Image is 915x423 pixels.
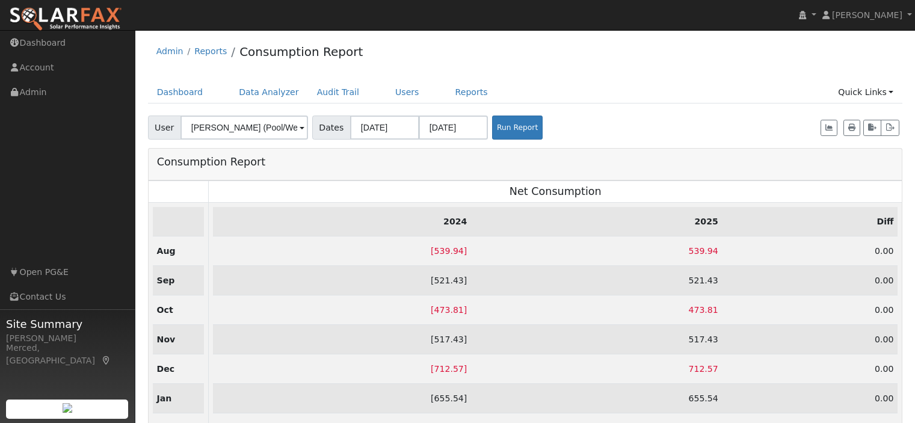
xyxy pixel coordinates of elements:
[722,295,898,324] td: 0.00
[148,116,181,140] span: User
[312,116,351,140] span: Dates
[471,384,722,413] td: 655.54
[722,354,898,384] td: 0.00
[157,153,265,171] h3: Consumption Report
[722,324,898,354] td: 0.00
[471,295,722,324] td: 473.81
[230,81,308,103] a: Data Analyzer
[157,305,173,315] strong: Oct
[431,276,434,285] span: [
[157,335,176,344] strong: Nov
[876,217,893,226] strong: Diff
[464,335,467,344] span: ]
[431,394,434,403] span: [
[101,356,112,365] a: Map
[464,364,467,374] span: ]
[431,246,434,256] span: [
[194,46,227,56] a: Reports
[180,116,308,140] input: Select a User
[832,10,902,20] span: [PERSON_NAME]
[431,364,434,374] span: [
[213,324,471,354] td: 517.43
[722,265,898,295] td: 0.00
[829,81,902,103] a: Quick Links
[156,46,183,56] a: Admin
[386,81,428,103] a: Users
[157,276,175,285] strong: Sep
[843,120,860,137] button: Print
[464,246,467,256] span: ]
[308,81,368,103] a: Audit Trail
[881,120,899,137] button: Export Interval Data
[821,120,837,137] button: Show Graph
[464,394,467,403] span: ]
[863,120,881,137] button: Export to CSV
[471,236,722,265] td: 539.94
[464,276,467,285] span: ]
[443,217,467,226] strong: 2024
[63,403,72,413] img: retrieve
[722,236,898,265] td: 0.00
[213,236,471,265] td: 539.94
[695,217,718,226] strong: 2025
[9,7,122,32] img: SolarFax
[148,81,212,103] a: Dashboard
[6,316,129,332] span: Site Summary
[471,354,722,384] td: 712.57
[213,295,471,324] td: 473.81
[471,324,722,354] td: 517.43
[722,384,898,413] td: 0.00
[239,45,363,59] a: Consumption Report
[471,265,722,295] td: 521.43
[6,332,129,345] div: [PERSON_NAME]
[464,305,467,315] span: ]
[431,305,434,315] span: [
[213,384,471,413] td: 655.54
[6,342,129,367] div: Merced, [GEOGRAPHIC_DATA]
[157,246,176,256] strong: Aug
[213,185,898,198] h3: Net Consumption
[213,265,471,295] td: 521.43
[157,394,172,403] strong: Jan
[492,116,543,140] button: Run Report
[157,364,175,374] strong: Dec
[446,81,497,103] a: Reports
[213,354,471,384] td: 712.57
[431,335,434,344] span: [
